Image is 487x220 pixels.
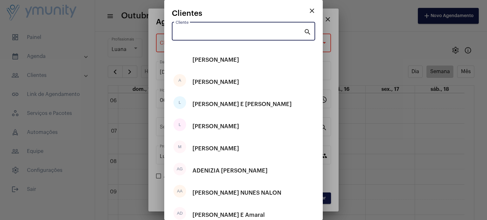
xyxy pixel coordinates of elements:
div: [PERSON_NAME] NUNES NALON [192,183,281,202]
div: AD [173,207,186,220]
input: Pesquisar cliente [176,30,304,35]
div: [PERSON_NAME] [192,139,239,158]
div: [PERSON_NAME] [192,117,239,136]
div: [PERSON_NAME] [192,50,239,69]
div: AG [173,163,186,175]
div: ADENIZIA [PERSON_NAME] [192,161,268,180]
mat-icon: close [308,7,316,15]
span: Clientes [172,9,202,17]
div: A [173,74,186,87]
div: M [173,141,186,153]
mat-icon: search [304,28,311,35]
div: L [173,118,186,131]
div: [PERSON_NAME] E [PERSON_NAME] [192,95,292,114]
div: L [173,96,186,109]
div: AA [173,185,186,198]
div: [PERSON_NAME] [192,72,239,91]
